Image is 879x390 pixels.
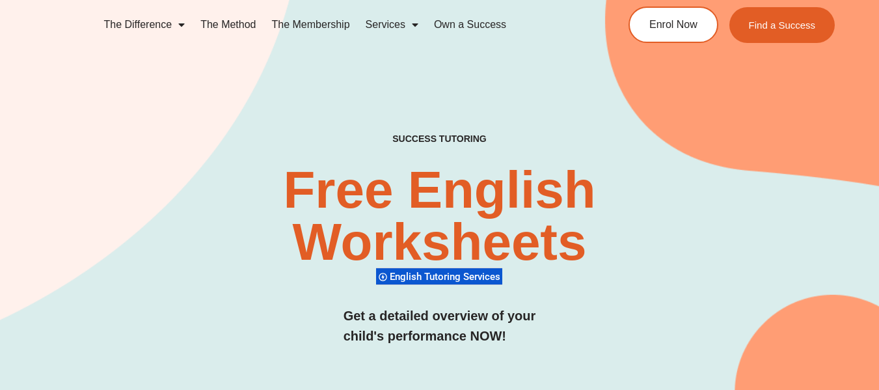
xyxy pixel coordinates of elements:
span: English Tutoring Services [390,271,504,283]
a: Enrol Now [629,7,718,43]
a: Services [358,10,426,40]
h4: SUCCESS TUTORING​ [323,133,557,145]
a: The Difference [96,10,193,40]
a: The Membership [264,10,358,40]
nav: Menu [96,10,583,40]
span: Find a Success [749,20,816,30]
h2: Free English Worksheets​ [178,164,700,268]
a: The Method [193,10,264,40]
span: Enrol Now [649,20,697,30]
h3: Get a detailed overview of your child's performance NOW! [344,306,536,346]
div: English Tutoring Services [376,268,502,285]
a: Find a Success [729,7,835,43]
a: Own a Success [426,10,514,40]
